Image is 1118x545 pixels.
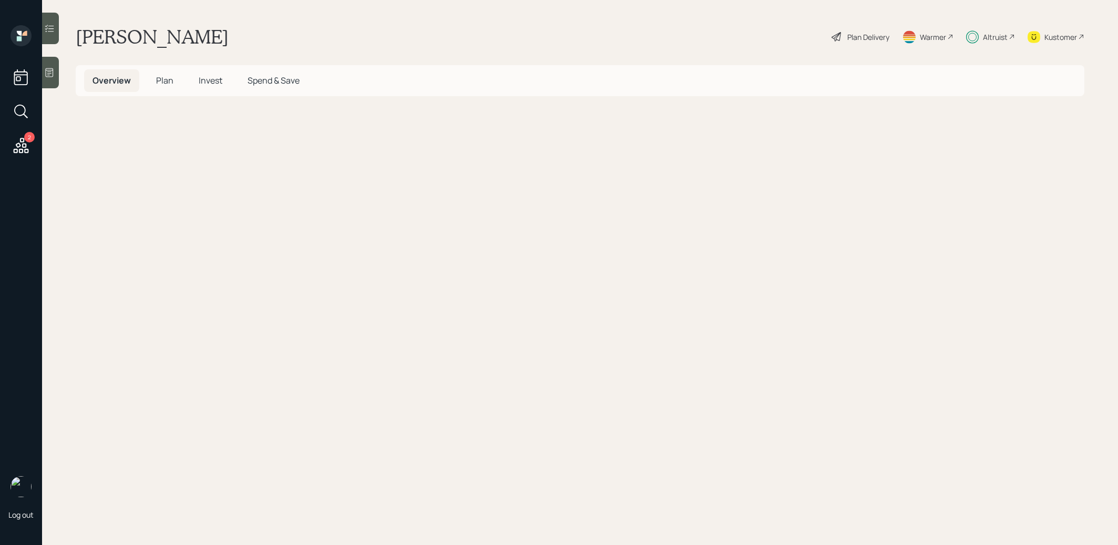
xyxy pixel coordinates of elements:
span: Plan [156,75,173,86]
div: 2 [24,132,35,142]
div: Warmer [920,32,946,43]
h1: [PERSON_NAME] [76,25,229,48]
span: Invest [199,75,222,86]
span: Overview [93,75,131,86]
div: Log out [8,510,34,520]
span: Spend & Save [248,75,300,86]
div: Plan Delivery [847,32,889,43]
div: Kustomer [1044,32,1077,43]
div: Altruist [983,32,1008,43]
img: treva-nostdahl-headshot.png [11,476,32,497]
